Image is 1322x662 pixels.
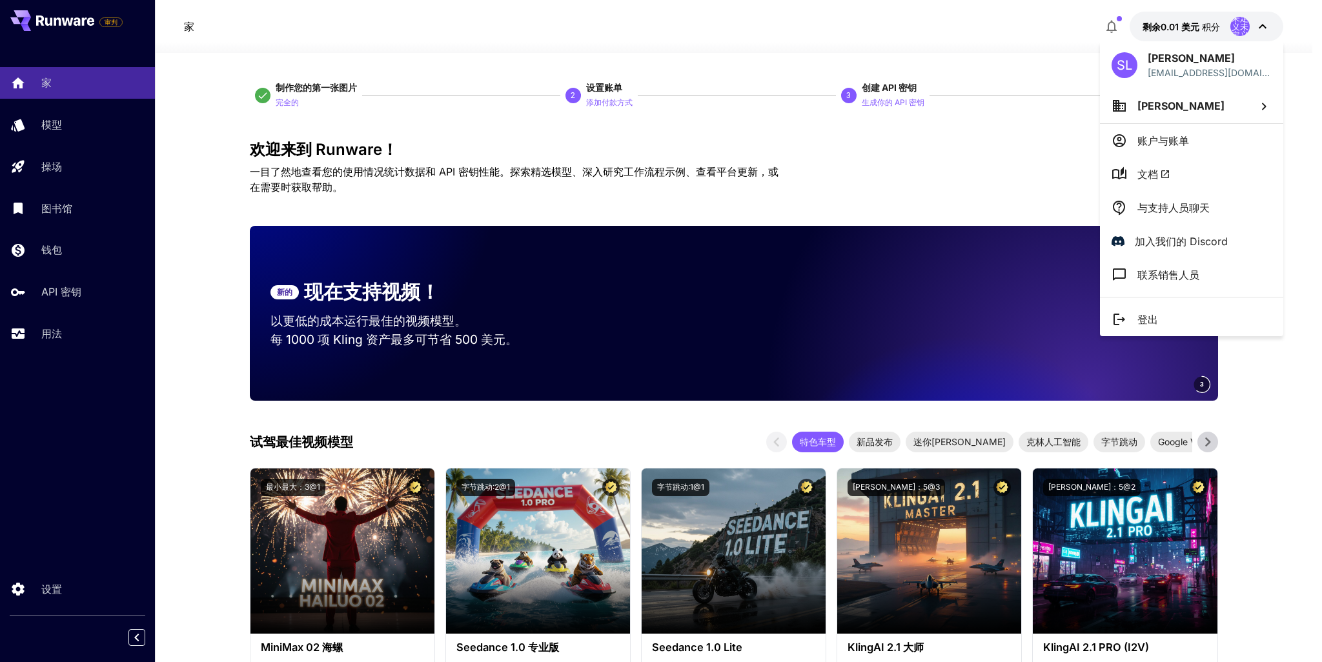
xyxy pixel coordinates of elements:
[1135,235,1228,248] font: 加入我们的 Discord
[1137,201,1210,214] font: 与支持人员聊天
[1148,52,1235,65] font: [PERSON_NAME]
[1117,57,1132,73] font: SL
[1100,88,1283,123] button: [PERSON_NAME]
[1137,99,1225,112] font: [PERSON_NAME]
[1137,268,1199,281] font: 联系销售人员
[1137,313,1158,326] font: 登出
[1137,134,1189,147] font: 账户与账单
[1148,67,1270,92] font: [EMAIL_ADDRESS][DOMAIN_NAME]
[1148,66,1272,79] div: sola77225856@gmail.com
[1137,168,1158,181] font: 文档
